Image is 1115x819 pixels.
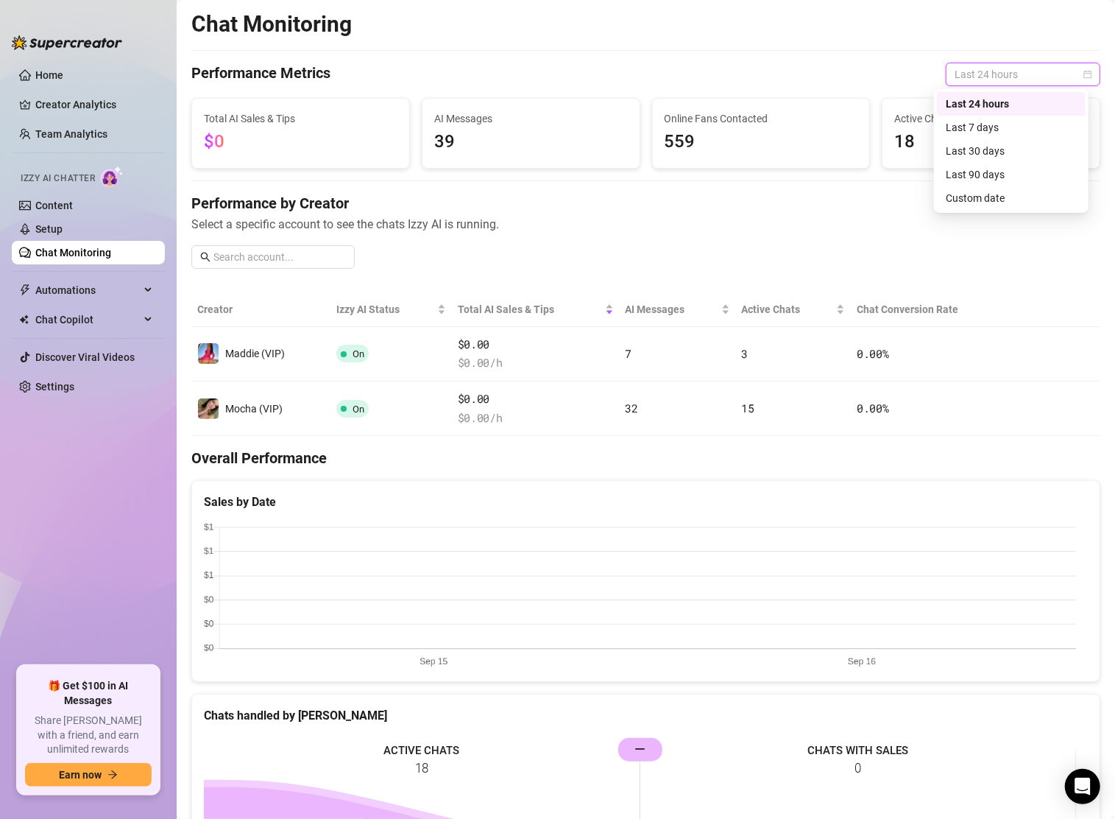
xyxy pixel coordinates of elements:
[204,493,1088,511] div: Sales by Date
[857,346,889,361] span: 0.00 %
[191,193,1100,214] h4: Performance by Creator
[25,714,152,757] span: Share [PERSON_NAME] with a friend, and earn unlimited rewards
[35,381,74,393] a: Settings
[857,401,889,415] span: 0.00 %
[955,63,1091,85] span: Last 24 hours
[742,401,754,415] span: 15
[851,292,1009,327] th: Chat Conversion Rate
[946,143,1077,159] div: Last 30 days
[946,190,1077,206] div: Custom date
[937,163,1086,186] div: Last 90 days
[946,96,1077,112] div: Last 24 hours
[1065,769,1100,804] div: Open Intercom Messenger
[191,63,330,86] h4: Performance Metrics
[12,35,122,50] img: logo-BBDzfeDw.svg
[736,292,852,327] th: Active Chats
[946,166,1077,183] div: Last 90 days
[198,343,219,364] img: Maddie (VIP)
[191,215,1100,233] span: Select a specific account to see the chats Izzy AI is running.
[35,93,153,116] a: Creator Analytics
[937,186,1086,210] div: Custom date
[742,346,748,361] span: 3
[626,346,632,361] span: 7
[35,223,63,235] a: Setup
[35,69,63,81] a: Home
[458,301,602,317] span: Total AI Sales & Tips
[59,769,102,781] span: Earn now
[336,301,434,317] span: Izzy AI Status
[937,139,1086,163] div: Last 30 days
[191,10,352,38] h2: Chat Monitoring
[107,770,118,780] span: arrow-right
[35,351,135,363] a: Discover Viral Videos
[742,301,834,317] span: Active Chats
[204,131,224,152] span: $0
[458,409,614,427] span: $ 0.00 /h
[665,128,858,156] span: 559
[198,398,219,419] img: Mocha (VIP)
[204,706,1088,725] div: Chats handled by [PERSON_NAME]
[204,110,397,127] span: Total AI Sales & Tips
[626,301,718,317] span: AI Messages
[1083,70,1092,79] span: calendar
[458,390,614,408] span: $0.00
[25,763,152,787] button: Earn nowarrow-right
[200,252,210,262] span: search
[330,292,452,327] th: Izzy AI Status
[19,284,31,296] span: thunderbolt
[665,110,858,127] span: Online Fans Contacted
[434,110,628,127] span: AI Messages
[894,128,1088,156] span: 18
[213,249,346,265] input: Search account...
[191,448,1100,468] h4: Overall Performance
[452,292,620,327] th: Total AI Sales & Tips
[35,278,140,302] span: Automations
[35,200,73,211] a: Content
[620,292,736,327] th: AI Messages
[19,314,29,325] img: Chat Copilot
[25,679,152,708] span: 🎁 Get $100 in AI Messages
[353,404,364,415] span: On
[225,403,283,415] span: Mocha (VIP)
[946,119,1077,136] div: Last 7 days
[35,308,140,331] span: Chat Copilot
[101,166,124,187] img: AI Chatter
[21,172,95,186] span: Izzy AI Chatter
[434,128,628,156] span: 39
[937,116,1086,139] div: Last 7 days
[35,247,111,259] a: Chat Monitoring
[191,292,330,327] th: Creator
[225,348,285,359] span: Maddie (VIP)
[353,348,364,359] span: On
[937,92,1086,116] div: Last 24 hours
[626,401,638,415] span: 32
[894,110,1088,127] span: Active Chats
[458,354,614,372] span: $ 0.00 /h
[458,336,614,354] span: $0.00
[35,128,107,140] a: Team Analytics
